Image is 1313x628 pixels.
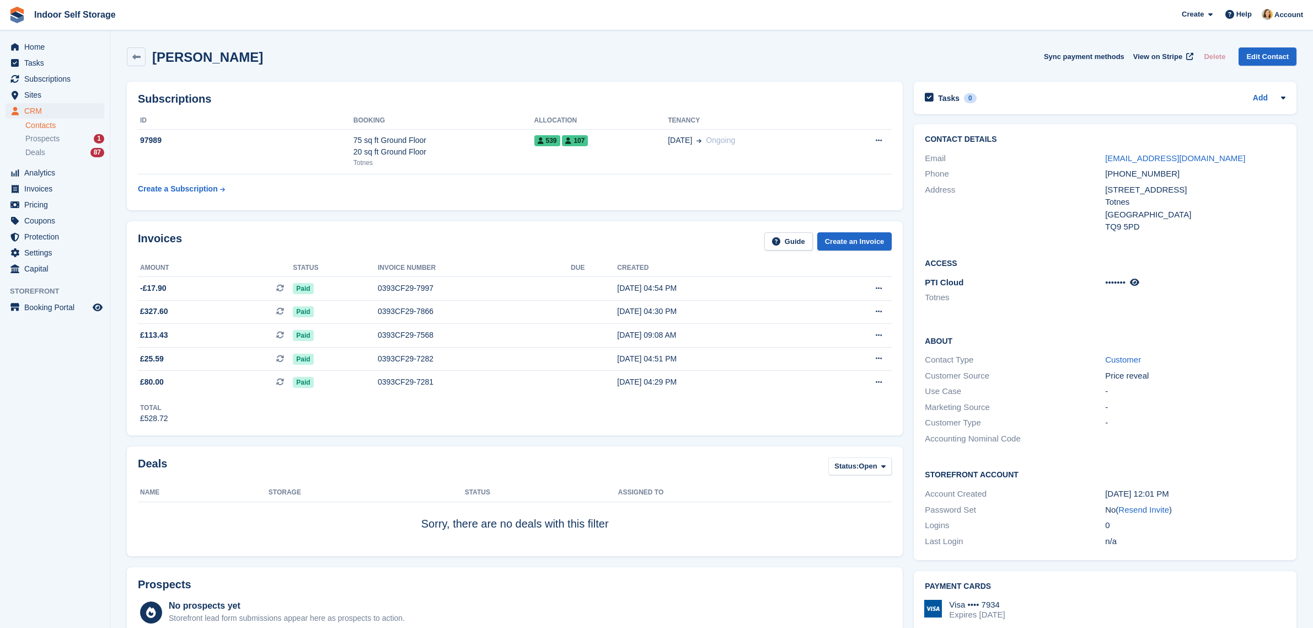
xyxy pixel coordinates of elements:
div: Price reveal [1105,370,1285,382]
div: 0 [1105,519,1285,532]
a: menu [6,87,104,103]
span: Sites [24,87,90,103]
span: Paid [293,354,313,365]
div: Account Created [925,488,1105,501]
h2: Access [925,257,1285,268]
div: Totnes [353,158,534,168]
span: Paid [293,330,313,341]
h2: Subscriptions [138,93,892,105]
div: Customer Type [925,417,1105,429]
span: Prospects [25,134,60,144]
div: Use Case [925,385,1105,398]
a: menu [6,39,104,55]
span: Subscriptions [24,71,90,87]
div: - [1105,417,1285,429]
div: [DATE] 04:30 PM [617,306,815,317]
h2: Payment cards [925,582,1285,591]
th: Assigned to [618,484,892,502]
div: Storefront lead form submissions appear here as prospects to action. [169,613,405,624]
img: Emma Higgins [1262,9,1273,20]
div: Totnes [1105,196,1285,209]
a: Indoor Self Storage [30,6,120,24]
th: Storage [269,484,465,502]
a: Preview store [91,301,104,314]
a: menu [6,55,104,71]
span: Help [1236,9,1252,20]
span: Open [859,461,877,472]
span: ( ) [1116,505,1172,514]
div: [STREET_ADDRESS] [1105,184,1285,196]
h2: Deals [138,457,167,478]
span: £113.43 [140,329,168,341]
a: Add [1253,92,1268,105]
a: menu [6,229,104,244]
th: Created [617,259,815,277]
a: Resend Invite [1118,505,1169,514]
div: [DATE] 12:01 PM [1105,488,1285,501]
a: Guide [764,232,813,251]
a: Deals 87 [25,147,104,158]
span: 539 [534,135,560,146]
div: - [1105,401,1285,414]
div: n/a [1105,535,1285,548]
div: [DATE] 04:29 PM [617,376,815,388]
div: Expires [DATE] [949,610,1005,620]
div: Phone [925,168,1105,180]
div: Create a Subscription [138,183,218,195]
th: Tenancy [668,112,834,130]
span: Create [1182,9,1204,20]
div: 0393CF29-7568 [378,329,571,341]
li: Totnes [925,291,1105,304]
span: £25.59 [140,353,164,365]
h2: About [925,335,1285,346]
h2: Contact Details [925,135,1285,144]
span: [DATE] [668,135,692,146]
span: Pricing [24,197,90,212]
a: Customer [1105,355,1141,364]
div: Password Set [925,504,1105,517]
th: Status [293,259,378,277]
span: Account [1274,9,1303,20]
div: £528.72 [140,413,168,424]
a: Edit Contact [1239,47,1296,66]
th: Due [571,259,617,277]
div: Visa •••• 7934 [949,600,1005,610]
a: Create an Invoice [817,232,892,251]
span: Status: [834,461,859,472]
a: menu [6,103,104,119]
span: Coupons [24,213,90,228]
span: Storefront [10,286,110,297]
div: - [1105,385,1285,398]
th: Invoice number [378,259,571,277]
span: Protection [24,229,90,244]
span: Paid [293,377,313,388]
img: stora-icon-8386f47178a22dfd0bd8f6a31ec36ba5ce8667c1dd55bd0f319d3a0aa187defe.svg [9,7,25,23]
div: 0393CF29-7997 [378,283,571,294]
h2: Tasks [938,93,960,103]
a: menu [6,71,104,87]
div: Last Login [925,535,1105,548]
span: Settings [24,245,90,260]
span: Home [24,39,90,55]
span: CRM [24,103,90,119]
span: -£17.90 [140,283,166,294]
span: £80.00 [140,376,164,388]
a: Prospects 1 [25,133,104,145]
a: View on Stripe [1129,47,1196,66]
div: No prospects yet [169,599,405,613]
span: ••••••• [1105,278,1126,287]
div: [GEOGRAPHIC_DATA] [1105,209,1285,221]
th: Status [465,484,618,502]
div: [DATE] 04:51 PM [617,353,815,365]
div: [DATE] 04:54 PM [617,283,815,294]
th: Amount [138,259,293,277]
div: 97989 [138,135,353,146]
span: PTI Cloud [925,278,963,287]
button: Sync payment methods [1044,47,1124,66]
a: menu [6,300,104,315]
a: Create a Subscription [138,179,225,199]
div: Email [925,152,1105,165]
div: 0393CF29-7281 [378,376,571,388]
div: Accounting Nominal Code [925,433,1105,445]
div: 0393CF29-7866 [378,306,571,317]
